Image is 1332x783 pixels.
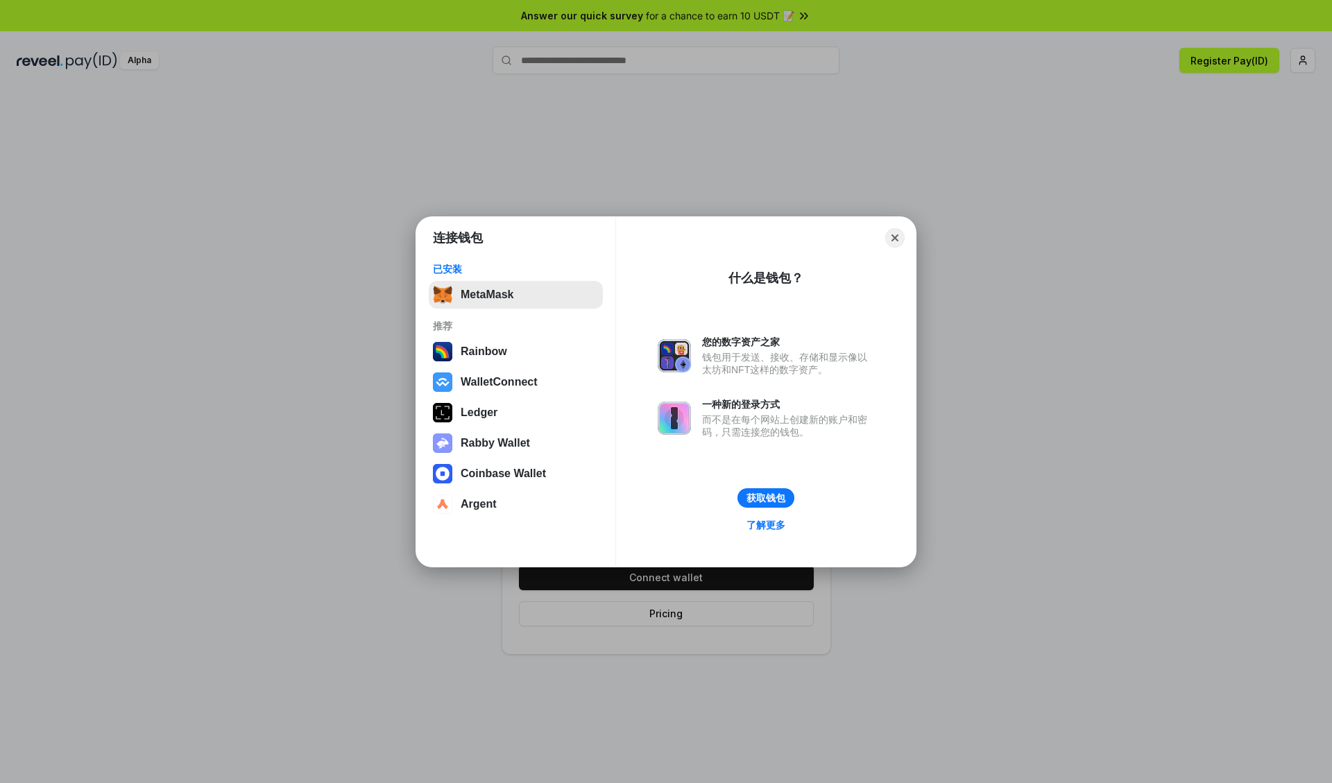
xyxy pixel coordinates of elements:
[433,263,599,275] div: 已安装
[429,368,603,396] button: WalletConnect
[658,339,691,372] img: svg+xml,%3Csvg%20xmlns%3D%22http%3A%2F%2Fwww.w3.org%2F2000%2Fsvg%22%20fill%3D%22none%22%20viewBox...
[737,488,794,508] button: 获取钱包
[429,281,603,309] button: MetaMask
[433,372,452,392] img: svg+xml,%3Csvg%20width%3D%2228%22%20height%3D%2228%22%20viewBox%3D%220%200%2028%2028%22%20fill%3D...
[461,406,497,419] div: Ledger
[746,519,785,531] div: 了解更多
[461,345,507,358] div: Rainbow
[658,402,691,435] img: svg+xml,%3Csvg%20xmlns%3D%22http%3A%2F%2Fwww.w3.org%2F2000%2Fsvg%22%20fill%3D%22none%22%20viewBox...
[433,230,483,246] h1: 连接钱包
[461,437,530,449] div: Rabby Wallet
[702,336,874,348] div: 您的数字资产之家
[429,399,603,427] button: Ledger
[429,460,603,488] button: Coinbase Wallet
[461,376,538,388] div: WalletConnect
[728,270,803,286] div: 什么是钱包？
[702,413,874,438] div: 而不是在每个网站上创建新的账户和密码，只需连接您的钱包。
[433,494,452,514] img: svg+xml,%3Csvg%20width%3D%2228%22%20height%3D%2228%22%20viewBox%3D%220%200%2028%2028%22%20fill%3D...
[433,433,452,453] img: svg+xml,%3Csvg%20xmlns%3D%22http%3A%2F%2Fwww.w3.org%2F2000%2Fsvg%22%20fill%3D%22none%22%20viewBox...
[461,467,546,480] div: Coinbase Wallet
[461,289,513,301] div: MetaMask
[433,342,452,361] img: svg+xml,%3Csvg%20width%3D%22120%22%20height%3D%22120%22%20viewBox%3D%220%200%20120%20120%22%20fil...
[702,351,874,376] div: 钱包用于发送、接收、存储和显示像以太坊和NFT这样的数字资产。
[885,228,905,248] button: Close
[702,398,874,411] div: 一种新的登录方式
[429,490,603,518] button: Argent
[738,516,794,534] a: 了解更多
[746,492,785,504] div: 获取钱包
[433,285,452,304] img: svg+xml,%3Csvg%20fill%3D%22none%22%20height%3D%2233%22%20viewBox%3D%220%200%2035%2033%22%20width%...
[433,403,452,422] img: svg+xml,%3Csvg%20xmlns%3D%22http%3A%2F%2Fwww.w3.org%2F2000%2Fsvg%22%20width%3D%2228%22%20height%3...
[429,429,603,457] button: Rabby Wallet
[461,498,497,510] div: Argent
[433,320,599,332] div: 推荐
[433,464,452,483] img: svg+xml,%3Csvg%20width%3D%2228%22%20height%3D%2228%22%20viewBox%3D%220%200%2028%2028%22%20fill%3D...
[429,338,603,365] button: Rainbow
